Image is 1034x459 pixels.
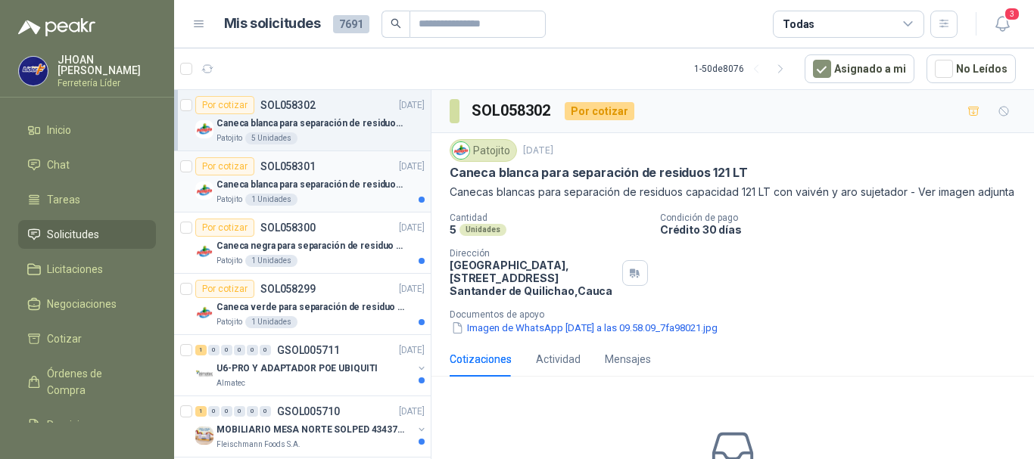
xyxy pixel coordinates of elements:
p: GSOL005711 [277,345,340,355]
span: Licitaciones [47,261,103,278]
a: Por cotizarSOL058299[DATE] Company LogoCaneca verde para separación de residuo 55 LTPatojito1 Uni... [174,274,431,335]
p: GSOL005710 [277,406,340,417]
p: Caneca blanca para separación de residuos 10 LT [216,178,405,192]
a: Cotizar [18,324,156,353]
p: Condición de pago [660,212,1028,223]
div: Por cotizar [195,219,254,237]
div: 0 [247,345,258,355]
img: Company Logo [195,365,213,383]
a: Por cotizarSOL058302[DATE] Company LogoCaneca blanca para separación de residuos 121 LTPatojito5 ... [174,90,431,151]
h3: SOL058302 [472,99,553,123]
a: 1 0 0 0 0 0 GSOL005710[DATE] Company LogoMOBILIARIO MESA NORTE SOLPED 4343782Fleischmann Foods S.A. [195,402,428,451]
p: JHOAN [PERSON_NAME] [58,54,156,76]
p: Patojito [216,316,242,328]
span: Órdenes de Compra [47,365,142,399]
p: Canecas blancas para separación de residuos capacidad 121 LT con vaivén y aro sujetador - Ver ima... [450,184,1016,200]
button: Asignado a mi [805,54,914,83]
a: Tareas [18,185,156,214]
div: Mensajes [605,351,651,368]
div: 0 [260,406,271,417]
a: Inicio [18,116,156,144]
p: MOBILIARIO MESA NORTE SOLPED 4343782 [216,423,405,437]
div: 1 Unidades [245,316,297,328]
p: SOL058301 [260,161,316,172]
button: 3 [989,11,1016,38]
img: Logo peakr [18,18,95,36]
span: 7691 [333,15,369,33]
button: No Leídos [927,54,1016,83]
p: Caneca negra para separación de residuo 55 LT [216,239,405,253]
div: Actividad [536,351,581,368]
div: Patojito [450,139,517,162]
p: SOL058302 [260,100,316,110]
span: Negociaciones [47,296,117,312]
div: 0 [208,345,220,355]
p: Patojito [216,194,242,206]
span: Chat [47,157,70,173]
a: Por cotizarSOL058301[DATE] Company LogoCaneca blanca para separación de residuos 10 LTPatojito1 U... [174,151,431,212]
p: Patojito [216,255,242,267]
span: Tareas [47,191,80,208]
a: Chat [18,150,156,179]
p: [DATE] [399,160,425,174]
img: Company Logo [195,181,213,200]
img: Company Logo [195,304,213,322]
div: 1 [195,406,207,417]
div: 0 [234,406,245,417]
div: Por cotizar [195,157,254,175]
a: Licitaciones [18,255,156,284]
p: SOL058299 [260,284,316,294]
img: Company Logo [195,243,213,261]
p: [DATE] [523,144,553,158]
p: [DATE] [399,343,425,358]
p: Documentos de apoyo [450,309,1028,320]
span: Solicitudes [47,226,99,243]
div: 5 Unidades [245,132,297,144]
div: Por cotizar [195,280,254,298]
p: Caneca verde para separación de residuo 55 LT [216,300,405,315]
h1: Mis solicitudes [224,13,321,35]
div: 0 [234,345,245,355]
div: Todas [783,16,814,33]
span: search [391,18,401,29]
button: Imagen de WhatsApp [DATE] a las 09.58.09_7fa98021.jpg [450,320,719,336]
p: Almatec [216,377,245,389]
div: Cotizaciones [450,351,512,368]
a: Negociaciones [18,290,156,318]
p: Caneca blanca para separación de residuos 121 LT [450,165,747,181]
div: Por cotizar [565,102,634,120]
p: Caneca blanca para separación de residuos 121 LT [216,116,405,131]
p: Fleischmann Foods S.A. [216,439,301,451]
p: [DATE] [399,221,425,235]
div: 0 [247,406,258,417]
span: Inicio [47,122,71,138]
div: 0 [221,406,232,417]
p: 5 [450,223,456,236]
p: U6-PRO Y ADAPTADOR POE UBIQUITI [216,361,378,376]
p: Cantidad [450,212,648,223]
div: 1 - 50 de 8076 [694,57,793,81]
p: Dirección [450,248,616,259]
p: Patojito [216,132,242,144]
div: 1 [195,345,207,355]
span: Remisiones [47,417,103,433]
img: Company Logo [453,142,469,159]
p: [DATE] [399,98,425,113]
a: Solicitudes [18,220,156,249]
p: Crédito 30 días [660,223,1028,236]
a: Remisiones [18,411,156,439]
p: [DATE] [399,405,425,419]
span: Cotizar [47,330,82,347]
div: 1 Unidades [245,255,297,267]
p: [GEOGRAPHIC_DATA], [STREET_ADDRESS] Santander de Quilichao , Cauca [450,259,616,297]
div: 0 [260,345,271,355]
p: [DATE] [399,282,425,296]
div: 0 [208,406,220,417]
img: Company Logo [195,120,213,138]
span: 3 [1004,7,1020,21]
p: Ferretería Líder [58,79,156,88]
a: Órdenes de Compra [18,359,156,405]
div: 1 Unidades [245,194,297,206]
div: Por cotizar [195,96,254,114]
img: Company Logo [19,57,48,85]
